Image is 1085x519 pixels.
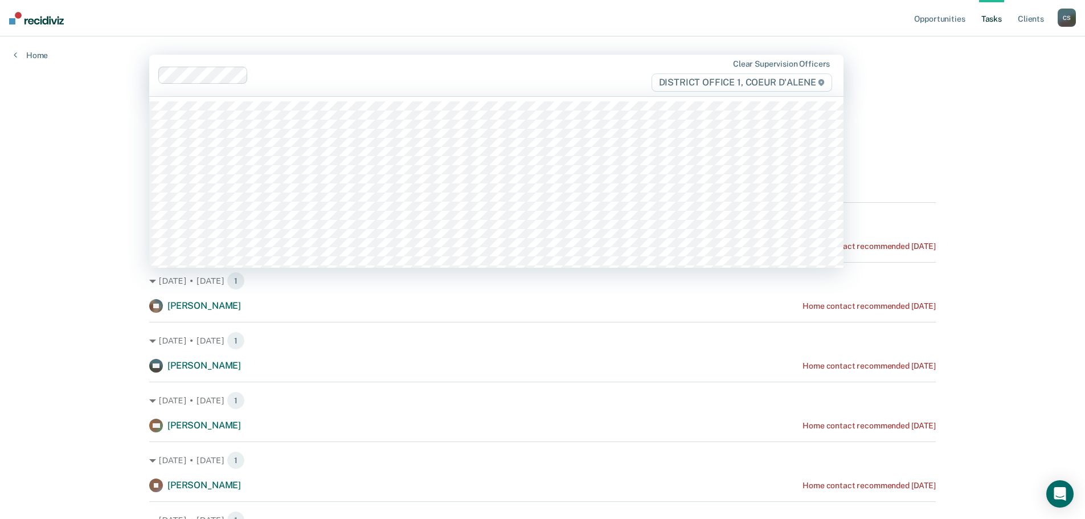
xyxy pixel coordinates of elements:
[803,301,936,311] div: Home contact recommended [DATE]
[149,332,936,350] div: [DATE] • [DATE] 1
[1058,9,1076,27] div: C S
[227,332,245,350] span: 1
[167,480,241,491] span: [PERSON_NAME]
[803,242,936,251] div: Home contact recommended [DATE]
[149,272,936,290] div: [DATE] • [DATE] 1
[9,12,64,24] img: Recidiviz
[1058,9,1076,27] button: CS
[803,481,936,491] div: Home contact recommended [DATE]
[803,421,936,431] div: Home contact recommended [DATE]
[803,361,936,371] div: Home contact recommended [DATE]
[733,59,830,69] div: Clear supervision officers
[167,300,241,311] span: [PERSON_NAME]
[14,50,48,60] a: Home
[167,360,241,371] span: [PERSON_NAME]
[227,391,245,410] span: 1
[149,451,936,469] div: [DATE] • [DATE] 1
[167,420,241,431] span: [PERSON_NAME]
[149,391,936,410] div: [DATE] • [DATE] 1
[227,451,245,469] span: 1
[1046,480,1074,508] div: Open Intercom Messenger
[227,272,245,290] span: 1
[652,73,833,92] span: DISTRICT OFFICE 1, COEUR D'ALENE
